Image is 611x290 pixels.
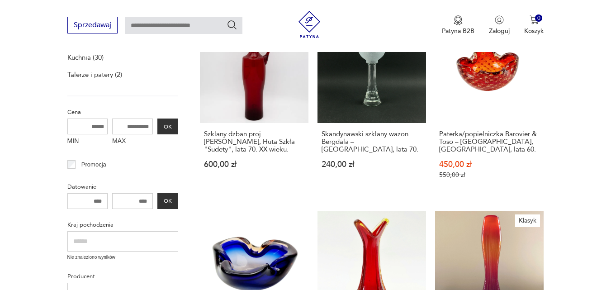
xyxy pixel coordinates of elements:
a: SalePaterka/popielniczka Barovier & Toso – Murano, Włochy, lata 60.Paterka/popielniczka Barovier ... [435,14,544,196]
button: Szukaj [227,19,237,30]
a: Szklany dzban proj. Z. Horbowy, Huta Szkła "Sudety", lata 70. XX wieku.Szklany dzban proj. [PERSO... [200,14,308,196]
a: Skandynawski szklany wazon Bergdala – Szwecja, lata 70.Skandynawski szklany wazon Bergdala – [GEO... [317,14,426,196]
img: Ikona medalu [454,15,463,25]
h3: Skandynawski szklany wazon Bergdala – [GEOGRAPHIC_DATA], lata 70. [322,130,422,153]
a: Talerze i patery (2) [67,68,122,81]
img: Patyna - sklep z meblami i dekoracjami vintage [296,11,323,38]
label: MIN [67,134,108,149]
p: Producent [67,271,178,281]
img: Ikona koszyka [530,15,539,24]
p: 600,00 zł [204,161,304,168]
div: 0 [535,14,543,22]
p: Kraj pochodzenia [67,220,178,230]
button: 0Koszyk [524,15,544,35]
h3: Szklany dzban proj. [PERSON_NAME], Huta Szkła "Sudety", lata 70. XX wieku. [204,130,304,153]
h3: Paterka/popielniczka Barovier & Toso – [GEOGRAPHIC_DATA], [GEOGRAPHIC_DATA], lata 60. [439,130,540,153]
p: Promocja [81,160,106,170]
p: 450,00 zł [439,161,540,168]
p: Koszyk [524,27,544,35]
p: 550,00 zł [439,171,540,179]
img: Ikonka użytkownika [495,15,504,24]
button: OK [157,119,178,134]
a: Sprzedawaj [67,23,118,29]
p: Cena [67,107,178,117]
p: Zaloguj [489,27,510,35]
p: Nie znaleziono wyników [67,254,178,261]
a: Ikona medaluPatyna B2B [442,15,474,35]
button: Zaloguj [489,15,510,35]
button: Patyna B2B [442,15,474,35]
button: Sprzedawaj [67,17,118,33]
button: OK [157,193,178,209]
a: Kuchnia (30) [67,51,104,64]
p: Datowanie [67,182,178,192]
p: 240,00 zł [322,161,422,168]
p: Patyna B2B [442,27,474,35]
label: MAX [112,134,153,149]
